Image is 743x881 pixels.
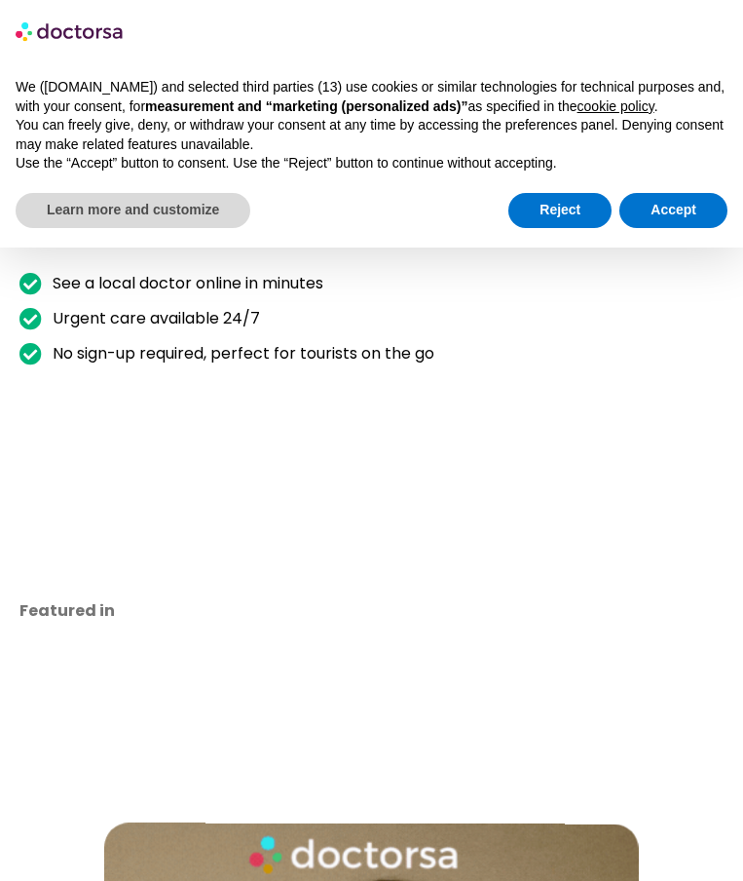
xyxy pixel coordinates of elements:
button: Reject [508,193,612,228]
p: We ([DOMAIN_NAME]) and selected third parties (13) use cookies or similar technologies for techni... [16,78,727,116]
span: Urgent care available 24/7 [48,305,260,332]
button: Accept [619,193,727,228]
button: Learn more and customize [16,193,250,228]
strong: measurement and “marketing (personalized ads)” [145,98,467,114]
span: See a local doctor online in minutes [48,270,323,297]
img: logo [16,16,125,47]
strong: Featured in [19,599,115,622]
span: No sign-up required, perfect for tourists on the go [48,340,434,367]
iframe: Customer reviews powered by Trustpilot [19,480,166,627]
p: You can freely give, deny, or withdraw your consent at any time by accessing the preferences pane... [16,116,727,154]
p: Use the “Accept” button to consent. Use the “Reject” button to continue without accepting. [16,154,727,173]
a: cookie policy [577,98,654,114]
